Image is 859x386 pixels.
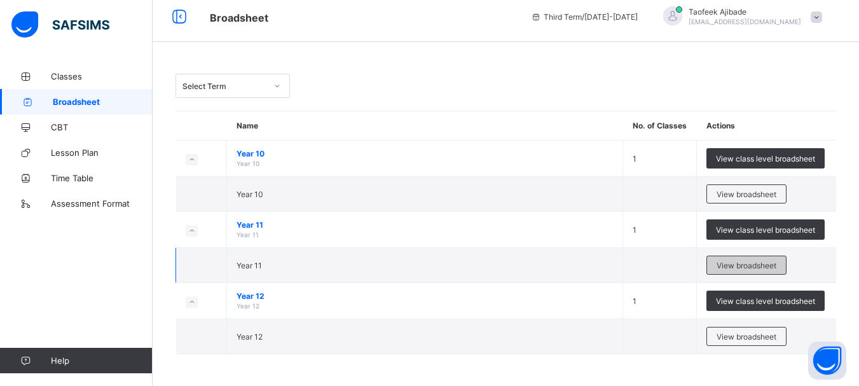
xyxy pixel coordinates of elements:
span: 1 [633,225,636,235]
span: Assessment Format [51,198,153,209]
span: Year 12 [237,302,259,310]
th: Name [227,111,623,141]
a: View class level broadsheet [706,219,825,229]
span: Taofeek Ajibade [689,7,801,17]
span: session/term information [531,12,638,22]
span: Year 10 [237,190,263,199]
span: View class level broadsheet [716,296,815,306]
span: View class level broadsheet [716,154,815,163]
span: Year 11 [237,231,259,238]
span: Year 10 [237,160,259,167]
th: No. of Classes [623,111,697,141]
span: View class level broadsheet [716,225,815,235]
div: Select Term [182,81,266,91]
span: CBT [51,122,153,132]
span: Classes [51,71,153,81]
span: Broadsheet [53,97,153,107]
span: Lesson Plan [51,148,153,158]
a: View class level broadsheet [706,291,825,300]
span: View broadsheet [717,261,776,270]
span: 1 [633,154,636,163]
span: View broadsheet [717,190,776,199]
span: 1 [633,296,636,306]
span: Time Table [51,173,153,183]
div: TaofeekAjibade [650,6,828,27]
span: Year 10 [237,149,613,158]
img: safsims [11,11,109,38]
a: View broadsheet [706,327,787,336]
span: Year 11 [237,220,613,230]
a: View broadsheet [706,184,787,194]
span: Broadsheet [210,11,268,24]
span: [EMAIL_ADDRESS][DOMAIN_NAME] [689,18,801,25]
span: View broadsheet [717,332,776,341]
a: View class level broadsheet [706,148,825,158]
span: Year 11 [237,261,262,270]
span: Help [51,355,152,366]
span: Year 12 [237,291,613,301]
a: View broadsheet [706,256,787,265]
button: Open asap [808,341,846,380]
th: Actions [697,111,836,141]
span: Year 12 [237,332,263,341]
